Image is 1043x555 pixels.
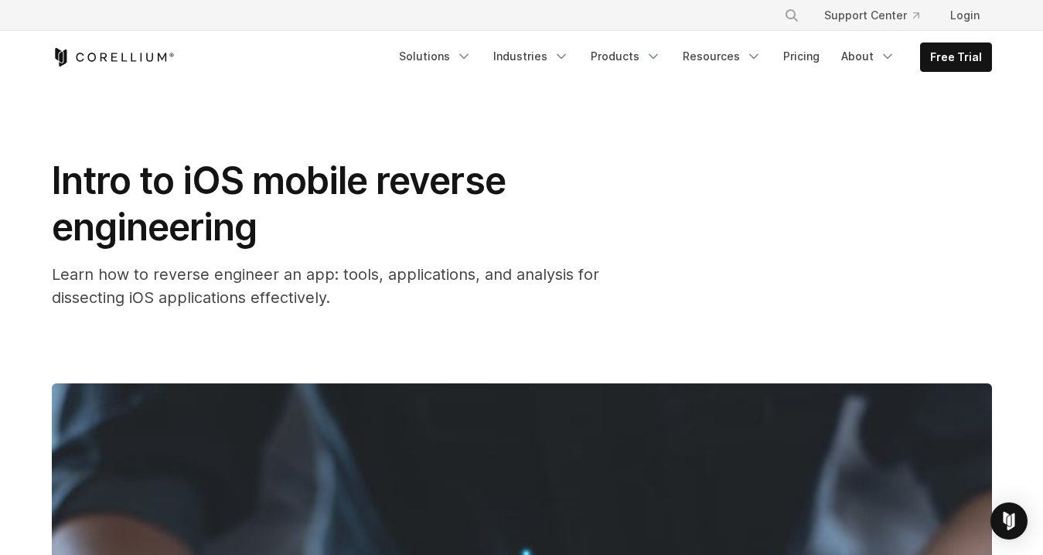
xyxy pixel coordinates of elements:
a: Industries [484,43,578,70]
a: Login [938,2,992,29]
a: About [832,43,905,70]
a: Corellium Home [52,48,175,66]
a: Free Trial [921,43,991,71]
a: Resources [673,43,771,70]
span: Intro to iOS mobile reverse engineering [52,158,506,250]
div: Open Intercom Messenger [990,502,1028,540]
a: Pricing [774,43,829,70]
div: Navigation Menu [765,2,992,29]
span: Learn how to reverse engineer an app: tools, applications, and analysis for dissecting iOS applic... [52,265,599,307]
div: Navigation Menu [390,43,992,72]
a: Support Center [812,2,932,29]
button: Search [778,2,806,29]
a: Products [581,43,670,70]
a: Solutions [390,43,481,70]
